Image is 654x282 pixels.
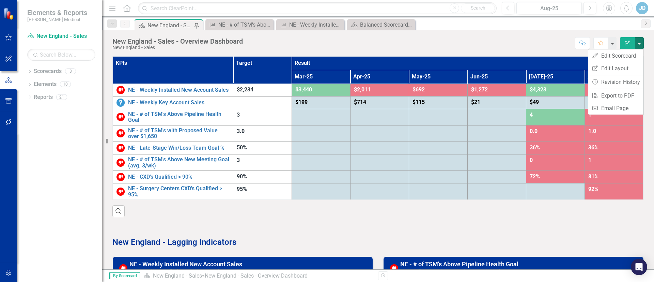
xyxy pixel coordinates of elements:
[116,159,125,167] img: Below Target
[34,80,57,88] a: Elements
[119,264,127,272] img: Below Target
[113,142,233,154] td: Double-Click to Edit Right Click for Context Menu
[138,2,497,14] input: Search ClearPoint...
[390,264,398,272] img: Below Target
[128,100,230,106] a: NE - Weekly Key Account Sales
[237,157,240,163] span: 3
[116,173,125,181] img: Below Target
[461,3,495,13] button: Search
[116,99,125,107] img: No Information
[128,157,230,168] a: NE - # of TSM's Above New Meeting Goal (avg. 3/wk)
[3,8,15,19] img: ClearPoint Strategy
[27,32,95,40] a: New England - Sales
[471,5,485,11] span: Search
[56,94,67,100] div: 21
[289,20,343,29] div: NE - Weekly Installed New Account Sales
[588,186,598,192] span: 92%
[65,69,76,74] div: 8
[113,154,233,171] td: Double-Click to Edit Right Click for Context Menu
[588,102,643,115] a: Email Page
[412,86,425,93] span: $692
[128,128,230,139] a: NE - # of TSM's with Proposed Value over $1,650
[588,128,596,134] span: 1.0
[516,2,582,14] button: Aug-25
[471,99,480,105] span: $21
[471,86,488,93] span: $1,272
[207,20,272,29] a: NE - # of TSM's Above New Meeting Goal (avg. 3/wk)
[113,125,233,142] td: Double-Click to Edit Right Click for Context Menu
[588,173,598,180] span: 81%
[116,113,125,121] img: Below Target
[530,112,533,118] span: 4
[519,4,579,13] div: Aug-25
[278,20,343,29] a: NE - Weekly Installed New Account Sales
[237,112,240,118] span: 3
[588,112,591,118] span: 1
[354,86,371,93] span: $2,011
[530,157,533,163] span: 0
[113,109,233,125] td: Double-Click to Edit Right Click for Context Menu
[588,89,643,102] a: Export to PDF
[237,128,245,134] span: 3.0
[588,144,598,151] span: 36%
[237,186,247,192] span: 95%
[588,76,643,88] a: Revision History
[113,171,233,183] td: Double-Click to Edit Right Click for Context Menu
[27,9,87,17] span: Elements & Reports
[112,38,243,45] div: New England - Sales - Overview Dashboard
[128,111,230,123] a: NE - # of TSM's Above Pipeline Health Goal
[129,268,224,274] small: NE - Weekly Installed New Account Sales
[128,185,230,197] a: NE - Surgery Centers CXD's Qualified > 95%
[530,99,539,105] span: $49
[636,2,648,14] button: JD
[34,68,62,75] a: Scorecards
[27,49,95,61] input: Search Below...
[218,20,272,29] div: NE - # of TSM's Above New Meeting Goal (avg. 3/wk)
[128,87,230,93] a: NE - Weekly Installed New Account Sales
[530,128,538,134] span: 0.0
[128,174,230,180] a: NE - CXD's Qualified > 90%
[27,17,87,22] small: [PERSON_NAME] Medical
[109,272,140,279] span: By Scorecard
[116,129,125,137] img: Below Target
[412,99,425,105] span: $115
[147,21,192,30] div: New England - Sales - Overview Dashboard
[116,144,125,152] img: Below Target
[128,145,230,151] a: NE - Late-Stage Win/Loss Team Goal %
[400,268,500,274] small: NE - # of TSM's Above Pipeline Health Goal
[588,157,591,163] span: 1
[113,84,233,96] td: Double-Click to Edit Right Click for Context Menu
[143,272,373,280] div: »
[588,49,643,62] a: Edit Scorecard
[237,173,247,180] span: 90%
[360,20,414,29] div: Balanced Scorecard Welcome Page
[129,261,242,268] a: NE - Weekly Installed New Account Sales
[588,62,643,75] a: Edit Layout
[60,81,71,87] div: 10
[34,93,53,101] a: Reports
[112,237,236,247] strong: New England - Lagging Indicators
[205,272,308,279] div: New England - Sales - Overview Dashboard
[530,86,546,93] span: $4,323
[113,96,233,109] td: Double-Click to Edit Right Click for Context Menu
[112,45,243,50] div: New England - Sales
[295,99,308,105] span: $199
[530,173,540,180] span: 72%
[295,86,312,93] span: $3,440
[400,261,518,268] a: NE - # of TSM's Above Pipeline Health Goal
[116,188,125,196] img: Below Target
[530,144,540,151] span: 36%
[113,183,233,200] td: Double-Click to Edit Right Click for Context Menu
[349,20,414,29] a: Balanced Scorecard Welcome Page
[116,86,125,94] img: Below Target
[153,272,202,279] a: New England - Sales
[237,144,247,151] span: 50%
[354,99,366,105] span: $714
[237,86,253,93] span: $2,234
[631,259,647,275] div: Open Intercom Messenger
